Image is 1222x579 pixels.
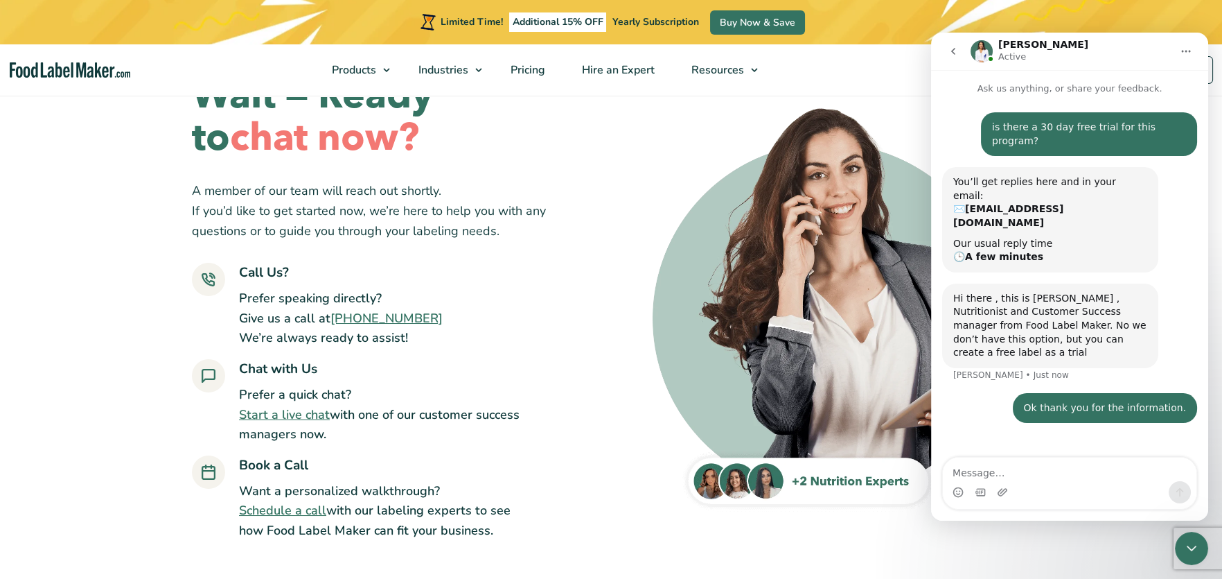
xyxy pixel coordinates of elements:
[578,62,656,78] span: Hire an Expert
[239,502,326,519] a: Schedule a call
[509,12,607,32] span: Additional 15% OFF
[239,406,330,423] a: Start a live chat
[564,44,670,96] a: Hire an Expert
[239,263,289,282] strong: Call Us?
[612,15,699,28] span: Yearly Subscription
[314,44,397,96] a: Products
[192,181,569,241] p: A member of our team will reach out shortly. If you’d like to get started now, we’re here to help...
[673,44,765,96] a: Resources
[330,310,443,327] a: [PHONE_NUMBER]
[400,44,489,96] a: Industries
[328,62,378,78] span: Products
[493,44,560,96] a: Pricing
[239,456,308,474] strong: Book a Call
[239,385,521,444] p: Prefer a quick chat? with one of our customer success managers now.
[239,288,443,348] p: Prefer speaking directly? Give us a call at We’re always ready to assist!
[230,112,419,164] em: chat now?
[710,10,805,35] a: Buy Now & Save
[414,62,470,78] span: Industries
[506,62,547,78] span: Pricing
[931,33,1208,521] iframe: Intercom live chat
[239,360,317,378] strong: Chat with Us
[192,75,569,159] h1: Wait — Ready to
[239,481,521,541] p: Want a personalized walkthrough? with our labeling experts to see how Food Label Maker can fit yo...
[687,62,745,78] span: Resources
[1175,532,1208,565] iframe: Intercom live chat
[441,15,503,28] span: Limited Time!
